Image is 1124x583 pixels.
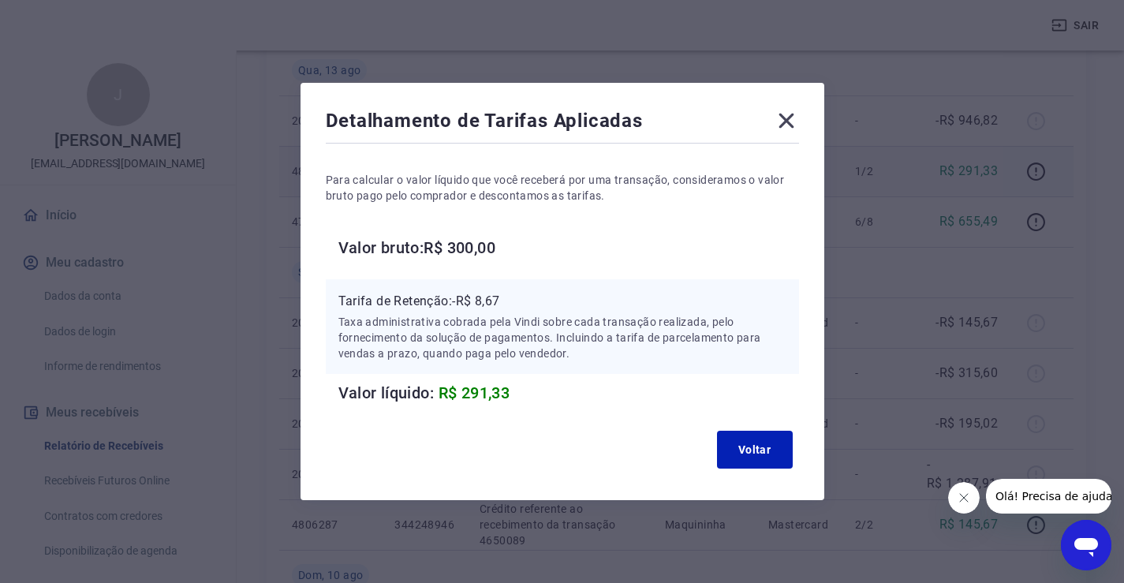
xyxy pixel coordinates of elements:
p: Para calcular o valor líquido que você receberá por uma transação, consideramos o valor bruto pag... [326,172,799,204]
span: Olá! Precisa de ajuda? [9,11,133,24]
div: Detalhamento de Tarifas Aplicadas [326,108,799,140]
span: R$ 291,33 [439,383,510,402]
p: Taxa administrativa cobrada pela Vindi sobre cada transação realizada, pelo fornecimento da soluç... [338,314,786,361]
iframe: Mensagem da empresa [986,479,1111,514]
iframe: Botão para abrir a janela de mensagens [1061,520,1111,570]
h6: Valor bruto: R$ 300,00 [338,235,799,260]
iframe: Fechar mensagem [948,482,980,514]
button: Voltar [717,431,793,469]
h6: Valor líquido: [338,380,799,405]
p: Tarifa de Retenção: -R$ 8,67 [338,292,786,311]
